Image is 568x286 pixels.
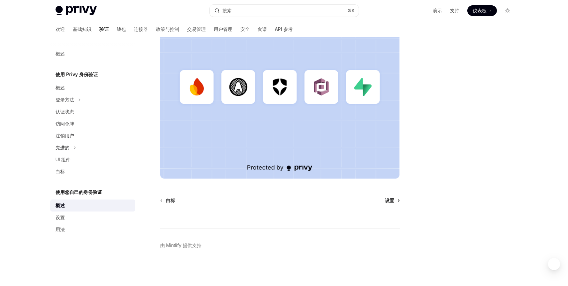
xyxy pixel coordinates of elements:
[56,121,74,126] font: 访问令牌
[50,200,135,212] a: 概述
[117,21,126,37] a: 钱包
[156,26,179,32] font: 政策与控制
[56,157,70,162] font: UI 组件
[56,169,65,174] font: 白标
[56,85,65,90] font: 概述
[187,26,206,32] font: 交易管理
[156,21,179,37] a: 政策与控制
[467,5,497,16] a: 仪表板
[433,7,442,14] a: 演示
[56,189,102,195] font: 使用您自己的身份验证
[56,226,65,232] font: 用法
[50,166,135,178] a: 白标
[56,51,65,57] font: 概述
[50,94,135,106] button: 登录方法
[450,7,459,14] a: 支持
[50,223,135,235] a: 用法
[214,21,232,37] a: 用户管理
[56,133,74,138] font: 注销用户
[56,71,98,77] font: 使用 Privy 身份验证
[210,5,359,17] button: 搜索...⌘K
[161,197,175,204] a: 白标
[258,26,267,32] font: 食谱
[50,48,135,60] a: 概述
[240,21,250,37] a: 安全
[99,21,109,37] a: 验证
[160,242,201,249] a: 由 Mintlify 提供支持
[56,97,74,102] font: 登录方法
[56,26,65,32] font: 欢迎
[240,26,250,32] font: 安全
[56,6,97,15] img: 灯光标志
[73,21,91,37] a: 基础知识
[502,5,513,16] button: 切换暗模式
[56,214,65,220] font: 设置
[160,7,400,179] img: 基于 JWT 的身份验证
[56,145,69,150] font: 先进的
[166,198,175,203] font: 白标
[134,26,148,32] font: 连接器
[275,26,293,32] font: API 参考
[348,8,352,13] font: ⌘
[56,21,65,37] a: 欢迎
[258,21,267,37] a: 食谱
[214,26,232,32] font: 用户管理
[50,142,135,154] button: 先进的
[50,106,135,118] a: 认证状态
[50,212,135,223] a: 设置
[352,8,355,13] font: K
[73,26,91,32] font: 基础知识
[99,26,109,32] font: 验证
[433,8,442,13] font: 演示
[56,203,65,208] font: 概述
[222,8,235,13] font: 搜索...
[50,130,135,142] a: 注销用户
[134,21,148,37] a: 连接器
[385,198,394,203] font: 设置
[187,21,206,37] a: 交易管理
[117,26,126,32] font: 钱包
[275,21,293,37] a: API 参考
[50,118,135,130] a: 访问令牌
[50,82,135,94] a: 概述
[56,109,74,114] font: 认证状态
[473,8,487,13] font: 仪表板
[450,8,459,13] font: 支持
[50,154,135,166] a: UI 组件
[385,197,399,204] a: 设置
